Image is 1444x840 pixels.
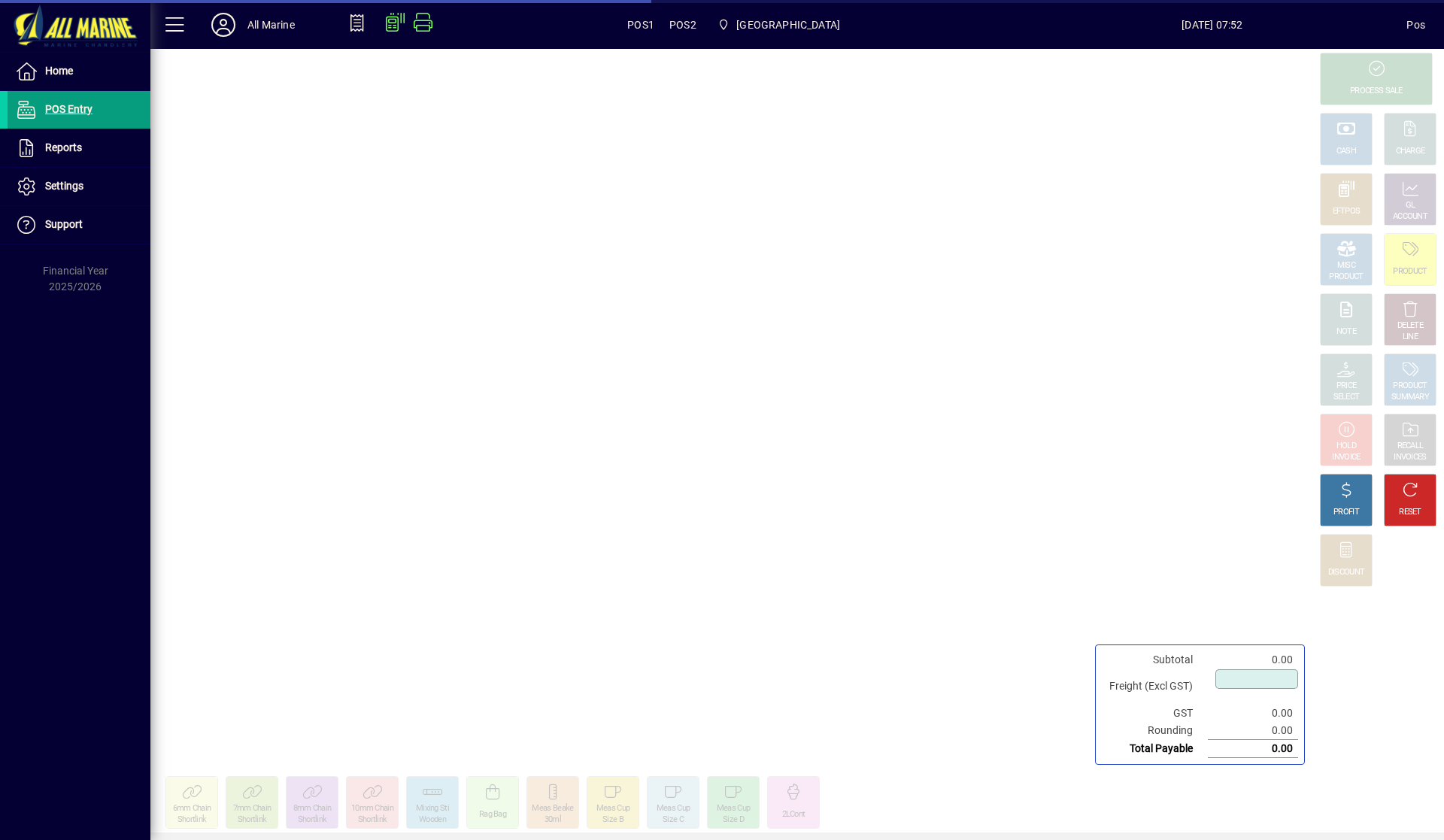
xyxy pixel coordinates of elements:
td: Total Payable [1102,740,1208,758]
a: Support [8,206,150,244]
div: Meas Beake [532,803,573,814]
div: Size C [663,814,684,826]
td: 0.00 [1208,740,1298,758]
span: Home [45,65,73,77]
div: Shortlink [177,814,207,826]
div: 6mm Chain [173,803,211,814]
div: Shortlink [238,814,267,826]
div: GL [1406,200,1415,211]
div: All Marine [247,13,295,37]
span: Support [45,218,83,230]
span: [DATE] 07:52 [1018,13,1406,37]
div: Meas Cup [657,803,690,814]
div: HOLD [1336,441,1356,452]
span: Port Road [711,11,846,38]
div: Meas Cup [596,803,629,814]
td: 0.00 [1208,705,1298,722]
div: Meas Cup [717,803,750,814]
div: INVOICES [1394,452,1426,463]
td: Subtotal [1102,651,1208,669]
td: 0.00 [1208,722,1298,740]
div: Shortlink [358,814,387,826]
td: GST [1102,705,1208,722]
div: CASH [1336,146,1356,157]
div: Size B [602,814,623,826]
td: Rounding [1102,722,1208,740]
span: POS Entry [45,103,93,115]
div: DISCOUNT [1328,567,1364,578]
span: [GEOGRAPHIC_DATA] [736,13,840,37]
div: PRICE [1336,381,1357,392]
span: POS2 [669,13,696,37]
div: RESET [1399,507,1421,518]
td: Freight (Excl GST) [1102,669,1208,705]
div: LINE [1403,332,1418,343]
div: SUMMARY [1391,392,1429,403]
div: PRODUCT [1393,381,1427,392]
span: Reports [45,141,82,153]
div: Rag Bag [479,809,506,820]
div: SELECT [1333,392,1360,403]
div: PROFIT [1333,507,1359,518]
div: 2LCont [782,809,805,820]
td: 0.00 [1208,651,1298,669]
div: Shortlink [298,814,327,826]
div: Pos [1406,13,1425,37]
a: Home [8,53,150,90]
span: POS1 [627,13,654,37]
div: INVOICE [1332,452,1360,463]
div: Size D [723,814,744,826]
div: 30ml [545,814,561,826]
button: Profile [199,11,247,38]
div: Wooden [419,814,446,826]
div: NOTE [1336,326,1356,338]
div: PROCESS SALE [1350,86,1403,97]
a: Reports [8,129,150,167]
div: CHARGE [1396,146,1425,157]
div: DELETE [1397,320,1423,332]
span: Settings [45,180,83,192]
div: MISC [1337,260,1355,271]
div: PRODUCT [1393,266,1427,277]
div: 10mm Chain [351,803,393,814]
div: 8mm Chain [293,803,332,814]
div: PRODUCT [1329,271,1363,283]
div: RECALL [1397,441,1424,452]
div: ACCOUNT [1393,211,1427,223]
div: 7mm Chain [233,803,272,814]
a: Settings [8,168,150,205]
div: Mixing Sti [416,803,449,814]
div: EFTPOS [1333,206,1361,217]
